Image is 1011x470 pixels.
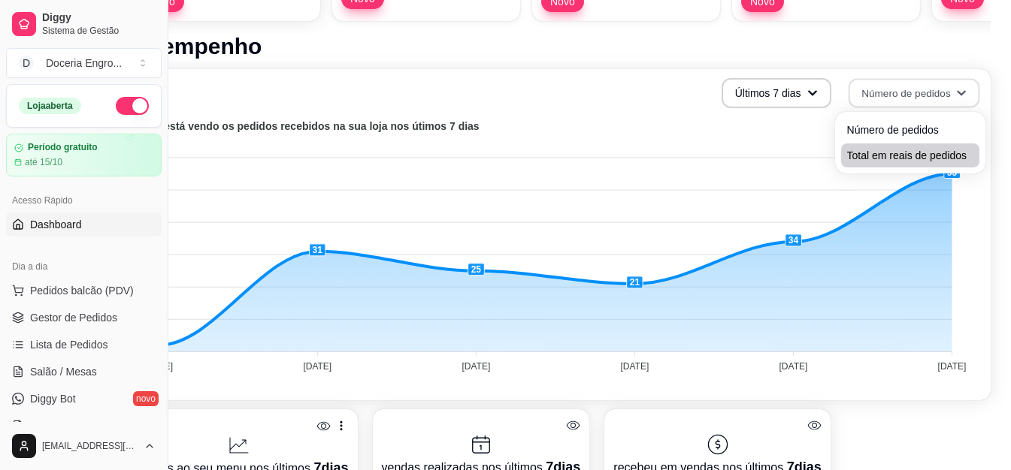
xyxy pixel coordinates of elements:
[779,361,808,372] tspan: [DATE]
[938,361,967,372] tspan: [DATE]
[30,418,52,433] span: KDS
[42,440,138,452] span: [EMAIL_ADDRESS][DOMAIN_NAME]
[30,364,97,379] span: Salão / Mesas
[620,361,649,372] tspan: [DATE]
[137,120,480,132] text: Você está vendo os pedidos recebidos na sua loja nos útimos 7 dias
[30,310,117,325] span: Gestor de Pedidos
[841,118,979,167] ul: Número de pedidos
[19,56,34,71] span: D
[6,48,162,78] button: Select a team
[462,361,490,372] tspan: [DATE]
[42,11,156,25] span: Diggy
[116,97,149,115] button: Alterar Status
[722,78,831,108] button: Últimos 7 dias
[28,142,98,153] article: Período gratuito
[120,33,991,60] h1: Desempenho
[19,98,81,114] div: Loja aberta
[6,188,162,212] div: Acesso Rápido
[42,25,156,37] span: Sistema de Gestão
[25,156,62,168] article: até 15/10
[848,79,979,108] button: Número de pedidos
[6,255,162,279] div: Dia a dia
[30,337,108,352] span: Lista de Pedidos
[30,391,76,406] span: Diggy Bot
[303,361,331,372] tspan: [DATE]
[46,56,122,71] div: Doceria Engro ...
[847,148,973,163] span: Total em reais de pedidos
[847,122,973,137] span: Número de pedidos
[30,283,134,298] span: Pedidos balcão (PDV)
[30,217,82,232] span: Dashboard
